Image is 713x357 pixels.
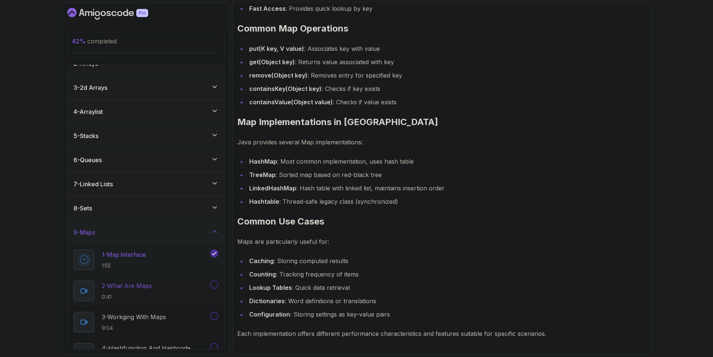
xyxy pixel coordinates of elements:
button: 2-What Are Maps0:41 [74,281,218,301]
strong: Lookup Tables [249,284,292,291]
button: 1-Map Interface1:55 [74,249,218,270]
li: : Thread-safe legacy class (synchronized) [247,196,646,207]
li: : Storing settings as key-value pairs [247,309,646,320]
button: 4-Arraylist [68,100,224,124]
button: 6-Queues [68,148,224,172]
p: 9:04 [102,324,166,332]
a: Dashboard [67,8,165,20]
button: 5-Stacks [68,124,224,148]
li: : Tracking frequency of items [247,269,646,279]
h3: 7 - Linked Lists [74,180,113,189]
p: 0:41 [102,293,152,301]
button: 3-Workging With Maps9:04 [74,312,218,333]
li: : Quick data retrieval [247,282,646,293]
strong: containsKey(Object key) [249,85,322,92]
button: 8-Sets [68,196,224,220]
strong: TreeMap [249,171,276,178]
strong: Configuration [249,311,290,318]
li: : Removes entry for specified key [247,70,646,81]
li: : Checks if value exists [247,97,646,107]
li: : Provides quick lookup by key [247,3,646,14]
li: : Most common implementation, uses hash table [247,156,646,167]
button: 3-2d Arrays [68,76,224,99]
strong: HashMap [249,158,277,165]
strong: Caching [249,257,274,265]
button: 9-Maps [68,220,224,244]
h2: Map Implementations in [GEOGRAPHIC_DATA] [237,116,646,128]
p: Each implementation offers different performance characteristics and features suitable for specif... [237,328,646,339]
strong: Fast Access [249,5,286,12]
p: 3 - Workging With Maps [102,312,166,321]
h2: Common Map Operations [237,23,646,35]
li: : Hash table with linked list, maintains insertion order [247,183,646,193]
li: : Sorted map based on red-black tree [247,170,646,180]
h3: 6 - Queues [74,155,102,164]
li: : Associates key with value [247,43,646,54]
p: 2 - What Are Maps [102,281,152,290]
h3: 4 - Arraylist [74,107,103,116]
p: 4 - Hashfunction And Hashcode [102,344,191,353]
p: Java provides several Map implementations: [237,137,646,147]
h3: 8 - Sets [74,204,92,213]
strong: remove(Object key) [249,72,307,79]
p: Maps are particularly useful for: [237,236,646,247]
li: : Checks if key exists [247,83,646,94]
strong: Dictionaries [249,297,285,305]
strong: Counting [249,271,276,278]
strong: containsValue(Object value) [249,98,333,106]
h3: 3 - 2d Arrays [74,83,107,92]
strong: put(K key, V value) [249,45,304,52]
strong: LinkedHashMap [249,184,296,192]
h2: Common Use Cases [237,216,646,227]
p: 1 - Map Interface [102,250,146,259]
strong: get(Object key) [249,58,295,66]
p: 1:55 [102,262,146,269]
button: 7-Linked Lists [68,172,224,196]
strong: Hashtable [249,198,279,205]
li: : Storing computed results [247,256,646,266]
h3: 9 - Maps [74,228,95,237]
span: completed [72,37,117,45]
li: : Word definitions or translations [247,296,646,306]
li: : Returns value associated with key [247,57,646,67]
span: 42 % [72,37,86,45]
h3: 5 - Stacks [74,131,98,140]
